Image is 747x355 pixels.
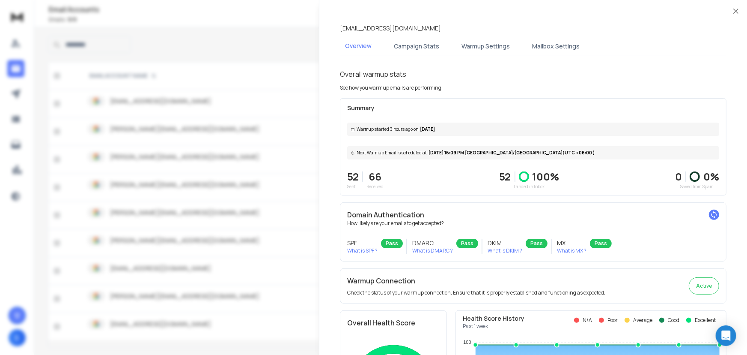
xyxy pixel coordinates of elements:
[347,247,378,254] p: What is SPF ?
[590,239,612,248] div: Pass
[488,239,522,247] h3: DKIM
[456,239,478,248] div: Pass
[340,36,377,56] button: Overview
[340,69,406,79] h1: Overall warmup stats
[347,210,719,220] h2: Domain Authentication
[463,314,524,323] p: Health Score History
[412,247,453,254] p: What is DMARC ?
[716,325,736,346] div: Open Intercom Messenger
[347,318,440,328] h2: Overall Health Score
[366,170,384,184] p: 66
[347,123,719,136] div: [DATE]
[463,323,524,330] p: Past 1 week
[527,37,585,56] button: Mailbox Settings
[500,170,511,184] p: 52
[703,170,719,184] p: 0 %
[456,37,515,56] button: Warmup Settings
[347,276,605,286] h2: Warmup Connection
[366,184,384,190] p: Received
[557,247,586,254] p: What is MX ?
[340,24,441,33] p: [EMAIL_ADDRESS][DOMAIN_NAME]
[389,37,444,56] button: Campaign Stats
[347,146,719,159] div: [DATE] 16:09 PM [GEOGRAPHIC_DATA]/[GEOGRAPHIC_DATA] (UTC +06:00 )
[533,170,560,184] p: 100 %
[357,150,427,156] span: Next Warmup Email is scheduled at
[347,170,359,184] p: 52
[381,239,403,248] div: Pass
[675,184,719,190] p: Saved from Spam
[463,340,471,345] tspan: 100
[675,169,682,184] strong: 0
[347,184,359,190] p: Sent
[412,239,453,247] h3: DMARC
[340,84,441,91] p: See how you warmup emails are performing
[695,317,716,324] p: Excellent
[668,317,679,324] p: Good
[526,239,548,248] div: Pass
[347,220,719,227] p: How likely are your emails to get accepted?
[607,317,618,324] p: Poor
[557,239,586,247] h3: MX
[357,126,418,132] span: Warmup started 3 hours ago on
[689,277,719,295] button: Active
[500,184,560,190] p: Landed in Inbox
[347,239,378,247] h3: SPF
[347,104,719,112] p: Summary
[633,317,652,324] p: Average
[583,317,592,324] p: N/A
[488,247,522,254] p: What is DKIM ?
[347,289,605,296] p: Check the status of your warmup connection. Ensure that it is properly established and functionin...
